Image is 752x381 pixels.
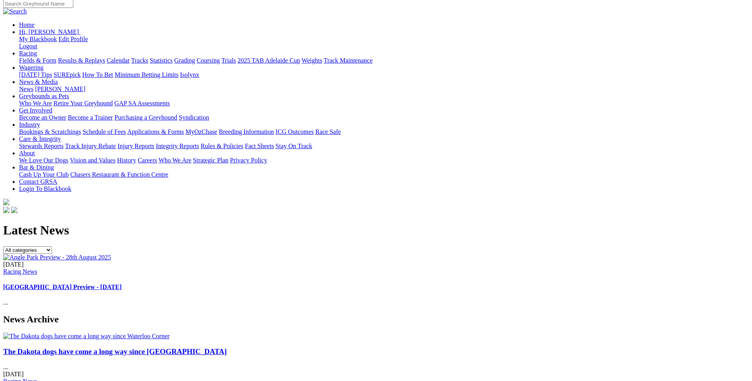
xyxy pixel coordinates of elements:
div: Industry [19,128,749,135]
img: The Dakota dogs have come a long way since Waterloo Corner [3,333,170,340]
div: Care & Integrity [19,143,749,150]
div: Greyhounds as Pets [19,100,749,107]
a: History [117,157,136,164]
div: Racing [19,57,749,64]
a: How To Bet [82,71,113,78]
a: GAP SA Assessments [115,100,170,107]
a: Coursing [197,57,220,64]
span: Hi, [PERSON_NAME] [19,29,79,35]
a: Contact GRSA [19,178,57,185]
a: Fields & Form [19,57,56,64]
a: [DATE] Tips [19,71,52,78]
a: Become a Trainer [68,114,113,121]
a: Careers [138,157,157,164]
a: Purchasing a Greyhound [115,114,177,121]
a: Chasers Restaurant & Function Centre [70,171,168,178]
img: Search [3,8,27,15]
a: Injury Reports [117,143,154,149]
a: Greyhounds as Pets [19,93,69,99]
a: Minimum Betting Limits [115,71,178,78]
a: Fact Sheets [245,143,274,149]
a: Vision and Values [70,157,115,164]
a: Who We Are [159,157,191,164]
a: Rules & Policies [201,143,243,149]
a: Cash Up Your Club [19,171,69,178]
a: Logout [19,43,37,50]
a: Industry [19,121,40,128]
a: Track Injury Rebate [65,143,116,149]
a: We Love Our Dogs [19,157,68,164]
a: Results & Replays [58,57,105,64]
a: Applications & Forms [127,128,184,135]
a: Hi, [PERSON_NAME] [19,29,80,35]
a: Become an Owner [19,114,66,121]
a: Bar & Dining [19,164,54,171]
img: logo-grsa-white.png [3,199,10,205]
a: Syndication [179,114,209,121]
a: Tracks [131,57,148,64]
a: About [19,150,35,156]
div: News & Media [19,86,749,93]
a: Grading [174,57,195,64]
a: Weights [302,57,322,64]
h1: Latest News [3,223,749,238]
div: Get Involved [19,114,749,121]
a: Isolynx [180,71,199,78]
a: [PERSON_NAME] [35,86,85,92]
div: Hi, [PERSON_NAME] [19,36,749,50]
a: MyOzChase [186,128,217,135]
a: Statistics [150,57,173,64]
a: News & Media [19,78,58,85]
img: facebook.svg [3,207,10,213]
a: Racing News [3,268,37,275]
a: Integrity Reports [156,143,199,149]
a: Race Safe [315,128,341,135]
a: Login To Blackbook [19,185,71,192]
a: Racing [19,50,37,57]
a: Home [19,21,34,28]
a: [GEOGRAPHIC_DATA] Preview - [DATE] [3,284,122,290]
span: [DATE] [3,371,24,377]
a: SUREpick [54,71,80,78]
a: Trials [221,57,236,64]
a: Wagering [19,64,44,71]
a: Stewards Reports [19,143,63,149]
a: 2025 TAB Adelaide Cup [237,57,300,64]
a: Track Maintenance [324,57,373,64]
div: ... [3,261,749,307]
a: Schedule of Fees [82,128,126,135]
a: Bookings & Scratchings [19,128,81,135]
h2: News Archive [3,314,749,325]
a: ICG Outcomes [276,128,314,135]
a: Who We Are [19,100,52,107]
a: Edit Profile [59,36,88,42]
div: Wagering [19,71,749,78]
a: Retire Your Greyhound [54,100,113,107]
div: Bar & Dining [19,171,749,178]
a: Strategic Plan [193,157,228,164]
a: News [19,86,33,92]
a: My Blackbook [19,36,57,42]
div: About [19,157,749,164]
a: Calendar [107,57,130,64]
a: The Dakota dogs have come a long way since [GEOGRAPHIC_DATA] [3,347,227,356]
a: Stay On Track [276,143,312,149]
a: Privacy Policy [230,157,267,164]
span: [DATE] [3,261,24,268]
a: Care & Integrity [19,135,61,142]
a: Get Involved [19,107,52,114]
img: Angle Park Preview - 28th August 2025 [3,254,111,261]
img: twitter.svg [11,207,17,213]
a: Breeding Information [219,128,274,135]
